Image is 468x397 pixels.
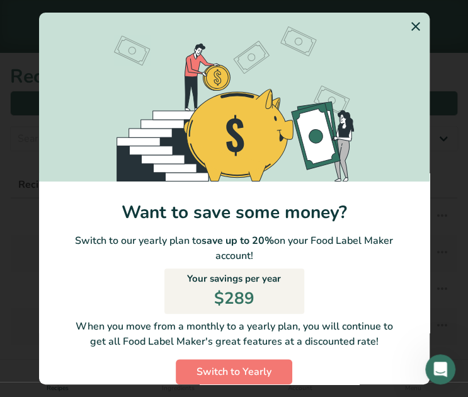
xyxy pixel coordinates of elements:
p: $289 [214,286,254,311]
p: Switch to our yearly plan to on your Food Label Maker account! [39,233,430,263]
h1: Want to save some money? [39,202,430,223]
b: save up to 20% [202,234,274,248]
p: When you move from a monthly to a yearly plan, you will continue to get all Food Label Maker's gr... [49,319,419,349]
p: Your savings per year [187,272,281,286]
iframe: Intercom live chat [425,354,455,384]
button: Switch to Yearly [176,359,292,384]
span: Switch to Yearly [197,364,271,379]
